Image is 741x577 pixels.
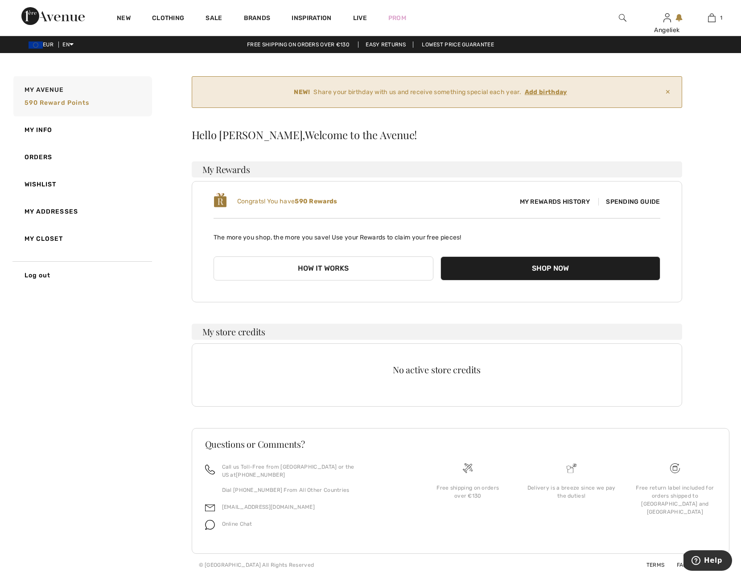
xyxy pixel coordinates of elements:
h3: My store credits [192,324,682,340]
div: Delivery is a breeze since we pay the duties! [527,484,616,500]
a: Wishlist [12,171,152,198]
a: Brands [244,14,271,24]
span: Welcome to the Avenue! [305,129,417,140]
div: Share your birthday with us and receive something special each year. [199,87,662,97]
img: 1ère Avenue [21,7,85,25]
h3: Questions or Comments? [205,440,716,449]
img: Free shipping on orders over &#8364;130 [463,463,473,473]
span: ✕ [662,84,674,100]
img: My Info [663,12,671,23]
img: loyalty_logo_r.svg [214,192,227,208]
p: Dial [PHONE_NUMBER] From All Other Countries [222,486,406,494]
a: Prom [388,13,406,23]
div: © [GEOGRAPHIC_DATA] All Rights Reserved [199,561,314,569]
img: email [205,503,215,513]
span: Congrats! You have [237,198,338,205]
span: My Avenue [25,85,64,95]
a: Live [353,13,367,23]
a: My Closet [12,225,152,252]
a: Orders [12,144,152,171]
img: Delivery is a breeze since we pay the duties! [567,463,576,473]
a: 1 [690,12,733,23]
a: Lowest Price Guarantee [415,41,501,48]
div: Free shipping on orders over €130 [423,484,512,500]
a: Log out [12,261,152,289]
a: Terms [636,562,665,568]
a: My Addresses [12,198,152,225]
img: chat [205,520,215,530]
a: Sale [206,14,222,24]
a: My Info [12,116,152,144]
span: Spending Guide [598,198,660,206]
p: The more you shop, the more you save! Use your Rewards to claim your free pieces! [214,226,660,242]
div: No active store credits [214,365,660,374]
button: How it works [214,256,433,280]
span: Online Chat [222,521,252,527]
b: 590 Rewards [295,198,337,205]
img: call [205,465,215,474]
button: Shop Now [440,256,660,280]
span: 1 [720,14,722,22]
strong: NEW! [294,87,310,97]
a: Clothing [152,14,184,24]
a: [PHONE_NUMBER] [236,472,285,478]
a: [EMAIL_ADDRESS][DOMAIN_NAME] [222,504,315,510]
span: My Rewards History [513,197,597,206]
img: My Bag [708,12,716,23]
a: Free shipping on orders over €130 [240,41,357,48]
iframe: Opens a widget where you can find more information [683,550,732,573]
img: Euro [29,41,43,49]
ins: Add birthday [525,88,567,96]
span: EUR [29,41,57,48]
a: Sign In [663,13,671,22]
a: Easy Returns [358,41,413,48]
div: Hello [PERSON_NAME], [192,129,682,140]
a: New [117,14,131,24]
p: Call us Toll-Free from [GEOGRAPHIC_DATA] or the US at [222,463,406,479]
img: search the website [619,12,626,23]
span: 590 Reward points [25,99,90,107]
div: Free return label included for orders shipped to [GEOGRAPHIC_DATA] and [GEOGRAPHIC_DATA] [630,484,720,516]
span: Inspiration [292,14,331,24]
span: EN [62,41,74,48]
img: Free shipping on orders over &#8364;130 [670,463,680,473]
h3: My Rewards [192,161,682,177]
a: FAQ [666,562,687,568]
div: Angeliek [645,25,689,35]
